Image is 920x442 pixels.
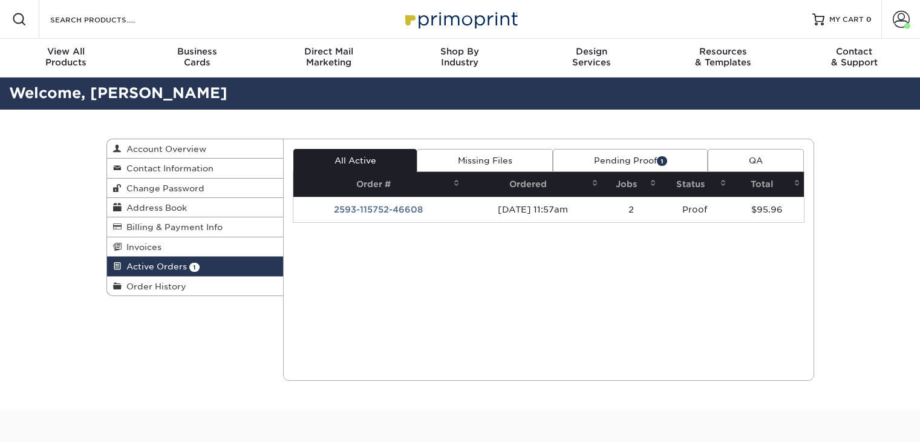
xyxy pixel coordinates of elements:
[122,262,187,271] span: Active Orders
[394,46,526,57] span: Shop By
[107,179,284,198] a: Change Password
[553,149,708,172] a: Pending Proof1
[189,263,200,272] span: 1
[789,46,920,68] div: & Support
[660,172,730,197] th: Status
[730,197,803,222] td: $95.96
[394,39,526,78] a: Shop ByIndustry
[708,149,803,172] a: QA
[657,46,788,57] span: Resources
[463,197,602,222] td: [DATE] 11:57am
[263,39,394,78] a: Direct MailMarketing
[657,46,788,68] div: & Templates
[49,12,167,27] input: SEARCH PRODUCTS.....
[463,172,602,197] th: Ordered
[866,15,872,24] span: 0
[131,46,263,57] span: Business
[107,159,284,178] a: Contact Information
[107,217,284,237] a: Billing & Payment Info
[526,39,657,78] a: DesignServices
[400,6,521,32] img: Primoprint
[131,39,263,78] a: BusinessCards
[526,46,657,57] span: Design
[293,149,417,172] a: All Active
[122,222,223,232] span: Billing & Payment Info
[107,237,284,257] a: Invoices
[293,172,463,197] th: Order #
[107,198,284,217] a: Address Book
[263,46,394,68] div: Marketing
[122,163,214,173] span: Contact Information
[122,203,187,213] span: Address Book
[657,156,667,165] span: 1
[660,197,730,222] td: Proof
[131,46,263,68] div: Cards
[789,46,920,57] span: Contact
[107,277,284,295] a: Order History
[602,172,660,197] th: Jobs
[122,242,161,252] span: Invoices
[526,46,657,68] div: Services
[263,46,394,57] span: Direct Mail
[789,39,920,78] a: Contact& Support
[122,282,186,291] span: Order History
[394,46,526,68] div: Industry
[730,172,803,197] th: Total
[122,144,206,154] span: Account Overview
[107,257,284,276] a: Active Orders 1
[829,15,864,25] span: MY CART
[122,183,204,193] span: Change Password
[602,197,660,222] td: 2
[293,197,463,222] td: 2593-115752-46608
[107,139,284,159] a: Account Overview
[417,149,553,172] a: Missing Files
[657,39,788,78] a: Resources& Templates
